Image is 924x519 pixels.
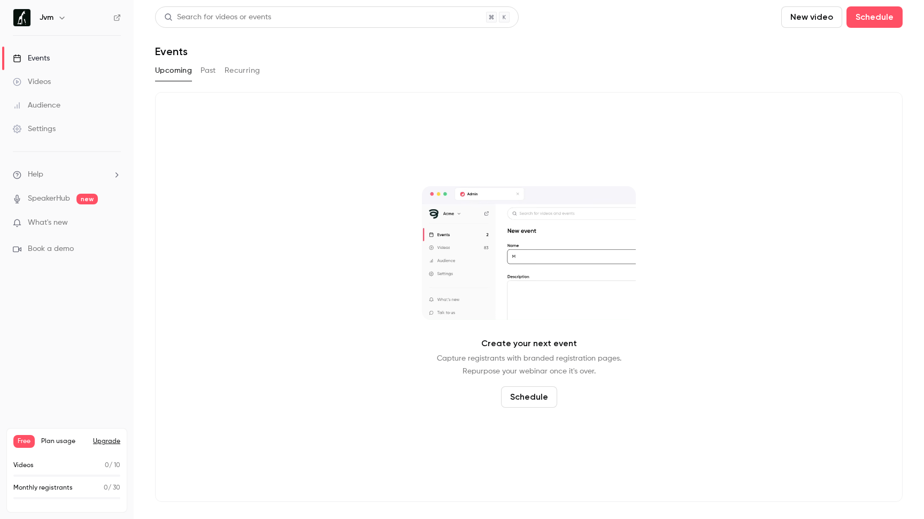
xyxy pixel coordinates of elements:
[28,243,74,255] span: Book a demo
[13,483,73,493] p: Monthly registrants
[105,461,120,470] p: / 10
[155,62,192,79] button: Upcoming
[13,461,34,470] p: Videos
[781,6,842,28] button: New video
[40,12,53,23] h6: Jvm
[41,437,87,446] span: Plan usage
[225,62,260,79] button: Recurring
[437,352,621,378] p: Capture registrants with branded registration pages. Repurpose your webinar once it's over.
[164,12,271,23] div: Search for videos or events
[13,53,50,64] div: Events
[13,169,121,180] li: help-dropdown-opener
[28,193,70,204] a: SpeakerHub
[104,485,108,491] span: 0
[13,77,51,87] div: Videos
[13,100,60,111] div: Audience
[481,337,577,350] p: Create your next event
[105,462,109,469] span: 0
[501,386,557,408] button: Schedule
[93,437,120,446] button: Upgrade
[846,6,903,28] button: Schedule
[28,169,43,180] span: Help
[28,217,68,228] span: What's new
[104,483,120,493] p: / 30
[108,218,121,228] iframe: Noticeable Trigger
[76,194,98,204] span: new
[13,124,56,134] div: Settings
[201,62,216,79] button: Past
[13,9,30,26] img: Jvm
[13,435,35,448] span: Free
[155,45,188,58] h1: Events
